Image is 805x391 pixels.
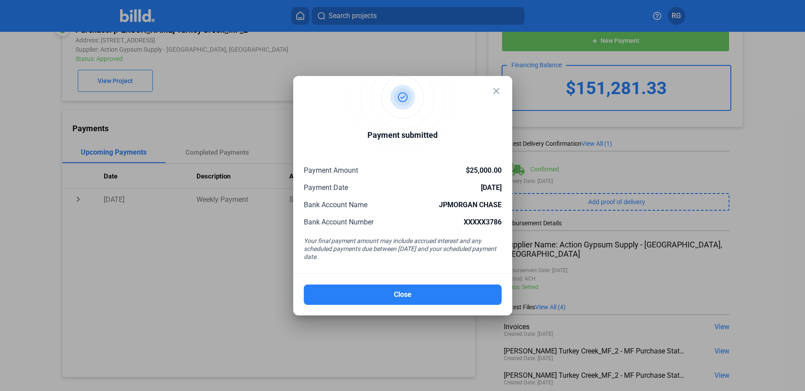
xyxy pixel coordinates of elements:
[304,183,348,192] span: Payment Date
[481,183,502,192] span: [DATE]
[304,166,358,175] span: Payment Amount
[304,201,367,209] span: Bank Account Name
[304,237,502,263] div: Your final payment amount may include accrued interest and any scheduled payments due between [DA...
[491,86,502,96] mat-icon: close
[304,285,502,305] button: Close
[466,166,502,175] span: $25,000.00
[304,218,374,226] span: Bank Account Number
[464,218,502,226] span: XXXXX3786
[367,129,438,144] div: Payment submitted
[439,201,502,209] span: JPMORGAN CHASE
